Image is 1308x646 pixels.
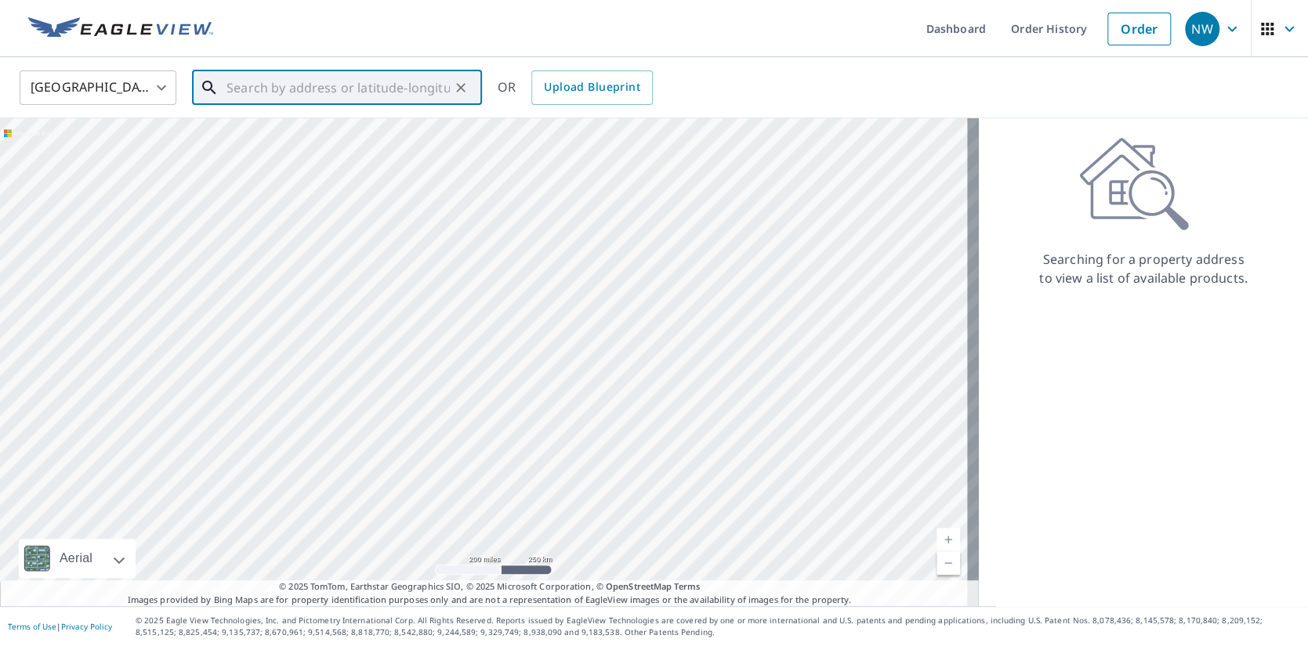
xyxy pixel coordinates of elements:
img: EV Logo [28,17,213,41]
span: Upload Blueprint [544,78,640,97]
p: Searching for a property address to view a list of available products. [1038,250,1248,287]
a: Terms [674,580,700,592]
p: | [8,622,112,631]
span: © 2025 TomTom, Earthstar Geographics SIO, © 2025 Microsoft Corporation, © [279,580,700,594]
div: NW [1185,12,1219,46]
div: Aerial [19,539,136,578]
div: OR [498,70,653,105]
a: Order [1107,13,1171,45]
div: [GEOGRAPHIC_DATA] [20,66,176,110]
a: Privacy Policy [61,621,112,632]
a: Current Level 5, Zoom In [937,528,960,551]
button: Clear [450,77,472,99]
a: Upload Blueprint [531,70,652,105]
a: OpenStreetMap [606,580,672,592]
input: Search by address or latitude-longitude [226,66,450,110]
a: Current Level 5, Zoom Out [937,551,960,575]
p: © 2025 Eagle View Technologies, Inc. and Pictometry International Corp. All Rights Reserved. Repo... [136,615,1300,638]
a: Terms of Use [8,621,56,632]
div: Aerial [55,539,97,578]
